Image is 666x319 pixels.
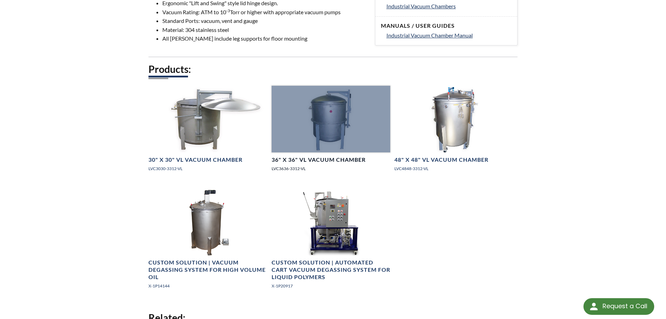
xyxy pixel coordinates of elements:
img: round button [588,301,599,312]
sup: -3 [226,8,230,13]
a: LVC3030-3312-VL with Open Chamber Lid, rear view30" X 30" VL Vacuum ChamberLVC3030-3312-VL [148,86,267,178]
li: Material: 304 stainless steel [162,25,367,34]
h4: 48" X 48" VL Vacuum Chamber [394,156,488,163]
li: Standard Ports: vacuum, vent and gauge [162,16,367,25]
li: All [PERSON_NAME] include leg supports for floor mounting [162,34,367,43]
p: LVC3636-3312-VL [272,165,391,172]
h4: Manuals / User Guides [381,22,512,30]
h4: Custom Solution | Automated Cart Vacuum Degassing System for Liquid Polymers [272,259,391,280]
a: Industrial Vacuum Chamber Manual [386,31,512,40]
div: Request a Call [603,298,647,314]
h4: 30" X 30" VL Vacuum Chamber [148,156,242,163]
p: LVC3030-3312-VL [148,165,267,172]
p: LVC4848-3312-VL [394,165,513,172]
h4: 36" X 36" VL Vacuum Chamber [272,156,366,163]
a: LVC4848-3312-VL SS Vacuum Chamber, front view48" X 48" VL Vacuum ChamberLVC4848-3312-VL [394,86,513,178]
h2: Products: [148,63,518,76]
p: X-1P20917 [272,283,391,289]
h4: Custom Solution | Vacuum Degassing System for High Volume Oil [148,259,267,280]
span: Industrial Vacuum Chamber Manual [386,32,473,39]
a: Large stainless steel degassing vacuum chamber with capacity for up to 55 gallons of oilCustom So... [148,189,267,295]
a: Large Automated Cart Vacuum Degassing System for Liquid PolymersCustom Solution | Automated Cart ... [272,189,391,295]
li: Vacuum Rating: ATM to 10 Torr or higher with appropriate vacuum pumps [162,8,367,17]
a: Industrial Vacuum Chambers [386,2,512,11]
a: LVC3636-3312-VL Large Vacuum Chamber, front view36" X 36" VL Vacuum ChamberLVC3636-3312-VL [272,86,391,178]
p: X-1P14144 [148,283,267,289]
span: Industrial Vacuum Chambers [386,3,456,9]
div: Request a Call [583,298,654,315]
